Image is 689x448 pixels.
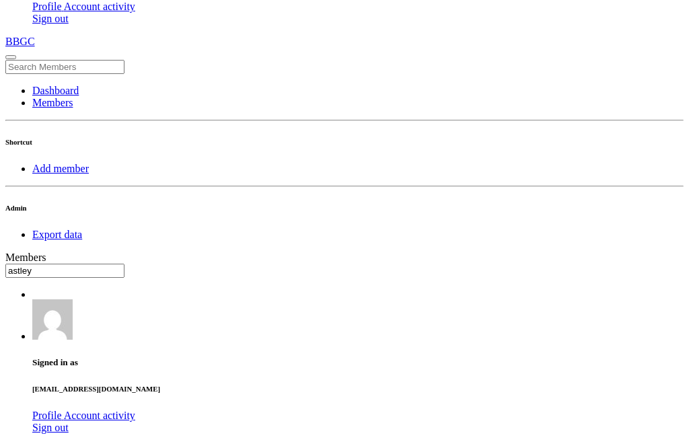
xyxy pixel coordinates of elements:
[32,410,64,421] a: Profile
[32,385,684,393] h6: [EMAIL_ADDRESS][DOMAIN_NAME]
[32,163,89,174] a: Add member
[32,229,82,240] a: Export data
[64,1,135,12] a: Account activity
[5,36,684,48] a: BBGC
[32,97,73,108] a: Members
[5,252,684,264] div: Members
[5,138,684,146] h6: Shortcut
[32,422,69,433] a: Sign out
[5,204,684,212] h6: Admin
[32,1,64,12] a: Profile
[32,13,69,24] a: Sign out
[5,60,124,74] input: Search
[32,410,62,421] span: Profile
[64,410,135,421] a: Account activity
[5,264,124,278] input: Search members
[32,85,79,96] a: Dashboard
[32,357,684,368] h5: Signed in as
[32,1,62,12] span: Profile
[5,55,16,59] button: Toggle sidenav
